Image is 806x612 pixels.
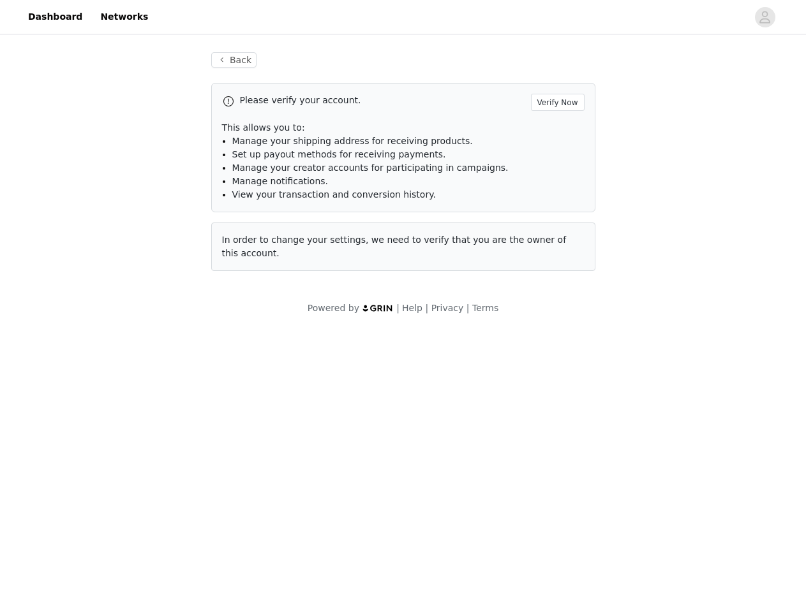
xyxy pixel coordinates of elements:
[362,304,394,312] img: logo
[20,3,90,31] a: Dashboard
[402,303,422,313] a: Help
[466,303,470,313] span: |
[240,94,526,107] p: Please verify your account.
[531,94,585,111] button: Verify Now
[232,176,329,186] span: Manage notifications.
[232,149,446,159] span: Set up payout methods for receiving payments.
[222,121,585,135] p: This allows you to:
[93,3,156,31] a: Networks
[759,7,771,27] div: avatar
[431,303,464,313] a: Privacy
[232,163,509,173] span: Manage your creator accounts for participating in campaigns.
[232,189,436,200] span: View your transaction and conversion history.
[211,52,257,68] button: Back
[396,303,399,313] span: |
[222,235,567,258] span: In order to change your settings, we need to verify that you are the owner of this account.
[472,303,498,313] a: Terms
[425,303,428,313] span: |
[308,303,359,313] span: Powered by
[232,136,473,146] span: Manage your shipping address for receiving products.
